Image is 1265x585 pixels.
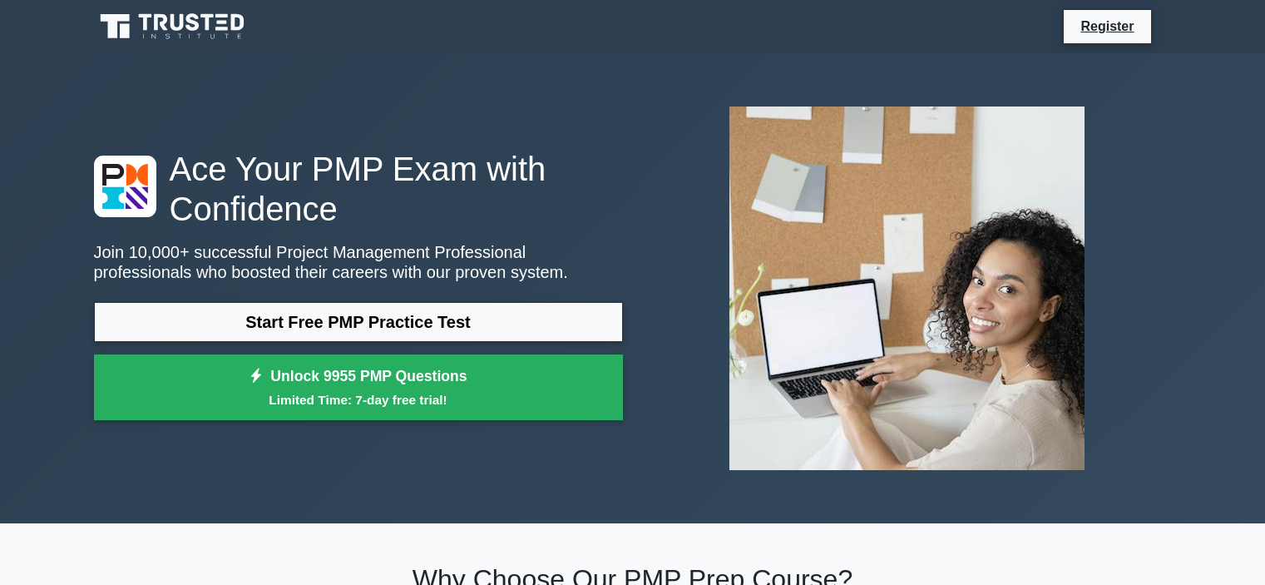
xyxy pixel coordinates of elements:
p: Join 10,000+ successful Project Management Professional professionals who boosted their careers w... [94,242,623,282]
a: Start Free PMP Practice Test [94,302,623,342]
a: Register [1070,16,1144,37]
a: Unlock 9955 PMP QuestionsLimited Time: 7-day free trial! [94,354,623,421]
small: Limited Time: 7-day free trial! [115,390,602,409]
h1: Ace Your PMP Exam with Confidence [94,149,623,229]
